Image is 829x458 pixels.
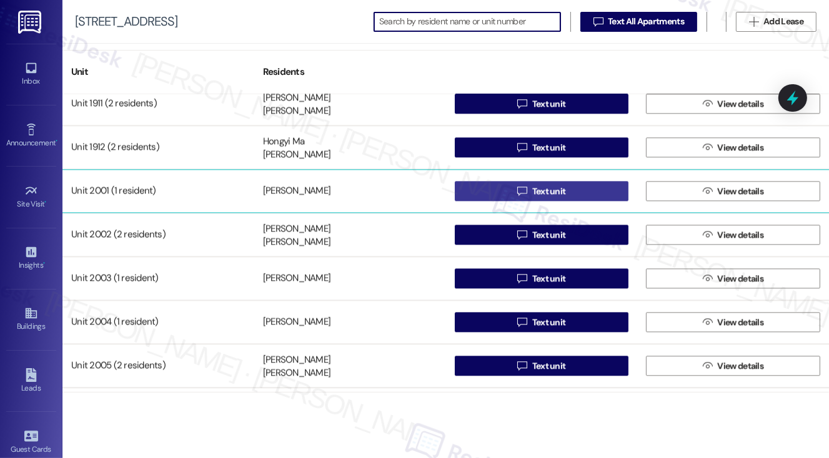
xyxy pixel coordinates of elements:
div: [PERSON_NAME] [263,353,330,366]
button: View details [646,268,820,288]
div: [PERSON_NAME] [263,105,330,118]
i:  [703,273,712,283]
div: [PERSON_NAME] [263,367,330,380]
i:  [703,361,712,371]
button: View details [646,356,820,376]
div: [PERSON_NAME] [263,91,330,104]
a: Leads [6,364,56,398]
span: • [45,198,47,207]
i:  [703,99,712,109]
button: View details [646,137,820,157]
a: Site Visit • [6,180,56,214]
div: Unit 1911 (2 residents) [62,91,254,116]
div: Unit 2004 (1 resident) [62,309,254,334]
div: Hongyi Ma [263,135,304,148]
button: Add Lease [736,12,817,32]
img: ResiDesk Logo [18,11,44,34]
button: View details [646,94,820,114]
i:  [703,142,712,152]
input: Search by resident name or unit number [379,13,560,31]
span: View details [717,316,763,329]
i:  [517,361,527,371]
i:  [517,317,527,327]
i:  [517,273,527,283]
div: Unit 2001 (1 resident) [62,178,254,203]
button: Text unit [455,181,629,201]
div: [PERSON_NAME] [263,222,330,235]
button: Text All Apartments [580,12,697,32]
span: Text All Apartments [608,15,684,28]
i:  [593,17,603,27]
span: View details [717,272,763,285]
a: Buildings [6,303,56,336]
span: View details [717,97,763,110]
i:  [517,142,527,152]
a: Inbox [6,57,56,91]
span: View details [717,185,763,198]
button: Text unit [455,312,629,332]
i:  [517,230,527,240]
div: Unit 2005 (2 residents) [62,353,254,378]
button: View details [646,312,820,332]
span: View details [717,359,763,373]
span: • [43,259,45,268]
i:  [517,186,527,196]
div: [STREET_ADDRESS] [75,15,177,28]
i:  [703,230,712,240]
span: View details [717,228,763,241]
span: • [56,137,57,145]
div: [PERSON_NAME] [263,316,330,329]
div: [PERSON_NAME] [263,185,330,198]
span: Text unit [532,97,566,110]
button: Text unit [455,225,629,245]
i:  [703,317,712,327]
button: View details [646,181,820,201]
div: Unit [62,57,254,87]
span: Text unit [532,316,566,329]
span: Text unit [532,141,566,154]
div: Residents [254,57,446,87]
div: [PERSON_NAME] [263,272,330,285]
span: Text unit [532,272,566,285]
i:  [517,99,527,109]
a: Insights • [6,241,56,275]
div: [PERSON_NAME] [263,236,330,249]
button: Text unit [455,356,629,376]
div: Unit 1912 (2 residents) [62,135,254,160]
button: Text unit [455,137,629,157]
i:  [749,17,758,27]
span: View details [717,141,763,154]
div: [PERSON_NAME] [263,149,330,162]
button: Text unit [455,268,629,288]
button: View details [646,225,820,245]
span: Text unit [532,185,566,198]
button: Text unit [455,94,629,114]
div: Unit 2002 (2 residents) [62,222,254,247]
span: Text unit [532,228,566,241]
div: Unit 2003 (1 resident) [62,266,254,291]
span: Add Lease [763,15,803,28]
i:  [703,186,712,196]
span: Text unit [532,359,566,373]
